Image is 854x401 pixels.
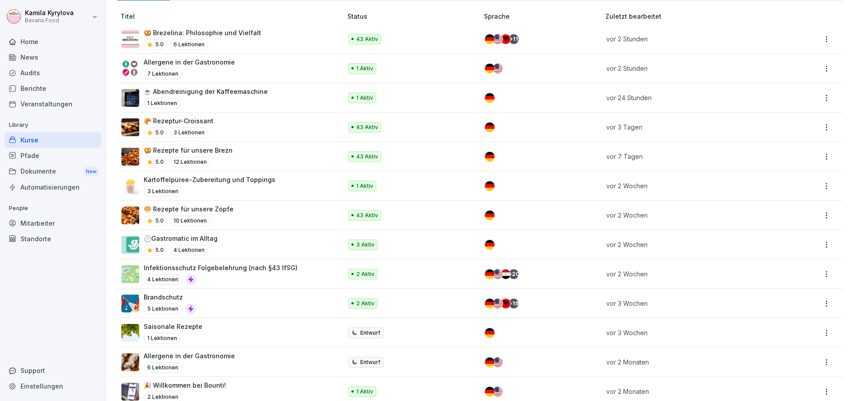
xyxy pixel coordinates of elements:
a: Berichte [4,81,101,96]
img: de.svg [485,240,495,250]
img: uiwnpppfzomfnd70mlw8txee.png [121,118,139,136]
img: de.svg [485,299,495,308]
a: Pfade [4,148,101,163]
a: Home [4,34,101,49]
img: de.svg [485,357,495,367]
img: de.svg [485,181,495,191]
img: b4eu0mai1tdt6ksd7nlke1so.png [121,383,139,401]
p: 🥯 Rezepte für unsere Zöpfe [144,204,234,214]
p: 1 Aktiv [356,388,373,396]
div: Mitarbeiter [4,215,101,231]
p: vor 3 Wochen [606,299,772,308]
a: Kurse [4,132,101,148]
p: 3 Lektionen [144,186,182,197]
p: Bavaria Food [25,17,74,24]
img: q9ka5lds5r8z6j6e6z37df34.png [121,353,139,371]
img: de.svg [485,387,495,397]
p: 7 Lektionen [144,69,182,79]
p: 5.0 [155,158,164,166]
img: eg.svg [501,269,511,279]
p: 1 Aktiv [356,94,373,102]
p: 1 Aktiv [356,65,373,73]
p: Allergene in der Gastronomie [144,57,235,67]
img: us.svg [493,357,503,367]
img: us.svg [493,387,503,397]
p: 5.0 [155,129,164,137]
p: 🥨 Rezepte für unsere Brezn [144,146,233,155]
p: 4 Lektionen [144,274,182,285]
img: b0iy7e1gfawqjs4nezxuanzk.png [121,295,139,312]
img: de.svg [485,211,495,220]
p: 2 Aktiv [356,300,375,308]
p: Status [347,12,480,21]
p: vor 3 Wochen [606,328,772,337]
div: + 19 [509,299,519,308]
a: Audits [4,65,101,81]
p: Kartoffelpüree-Zubereitung und Toppings [144,175,275,184]
p: vor 2 Stunden [606,34,772,44]
p: vor 2 Stunden [606,64,772,73]
p: 3 Aktiv [356,241,375,249]
div: Dokumente [4,163,101,180]
p: 5.0 [155,246,164,254]
p: 43 Aktiv [356,211,378,219]
img: g80a8fc6kexzniuu9it64ulf.png [121,207,139,224]
p: Sprache [484,12,602,21]
a: Standorte [4,231,101,247]
a: Veranstaltungen [4,96,101,112]
img: us.svg [493,64,503,73]
img: de.svg [485,328,495,338]
img: zf1diywe2uika4nfqdkmjb3e.png [121,236,139,254]
div: Support [4,363,101,378]
p: 4 Lektionen [170,245,208,255]
img: us.svg [493,299,503,308]
img: de.svg [485,93,495,103]
p: vor 3 Tagen [606,122,772,132]
p: vor 2 Monaten [606,387,772,396]
div: New [84,166,99,177]
p: 43 Aktiv [356,35,378,43]
div: Einstellungen [4,378,101,394]
img: tgff07aey9ahi6f4hltuk21p.png [121,265,139,283]
p: 10 Lektionen [170,215,210,226]
p: vor 7 Tagen [606,152,772,161]
p: 1 Lektionen [144,333,181,344]
p: Allergene in der Gastronomie [144,351,235,360]
img: us.svg [493,269,503,279]
p: 5 Lektionen [144,304,182,314]
p: ☕ Abendreinigung der Kaffeemaschine [144,87,268,96]
img: fkzffi32ddptk8ye5fwms4as.png [121,30,139,48]
p: 5.0 [155,41,164,49]
a: DokumenteNew [4,163,101,180]
p: Entwurf [360,358,380,366]
p: People [4,201,101,215]
img: de.svg [485,152,495,162]
p: Kamila Kyrylova [25,9,74,17]
p: Zuletzt bearbeitet [605,12,782,21]
div: + 20 [509,269,519,279]
p: Brandschutz [144,292,196,302]
p: 🎉 Willkommen bei Bounti! [144,381,226,390]
a: Automatisierungen [4,179,101,195]
p: 3 Lektionen [170,127,208,138]
p: 43 Aktiv [356,153,378,161]
p: 1 Aktiv [356,182,373,190]
p: 🥨 Brezelina: Philosophie und Vielfalt [144,28,261,37]
img: de.svg [485,269,495,279]
img: ur5kfpj4g1mhuir9rzgpc78h.png [121,177,139,195]
img: wi6qaxf14ni09ll6d10wcg5r.png [121,60,139,77]
p: vor 2 Wochen [606,269,772,279]
img: al.svg [501,34,511,44]
p: vor 24 Stunden [606,93,772,102]
img: de.svg [485,34,495,44]
p: vor 2 Wochen [606,240,772,249]
p: 2 Aktiv [356,270,375,278]
p: vor 2 Wochen [606,211,772,220]
a: News [4,49,101,65]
